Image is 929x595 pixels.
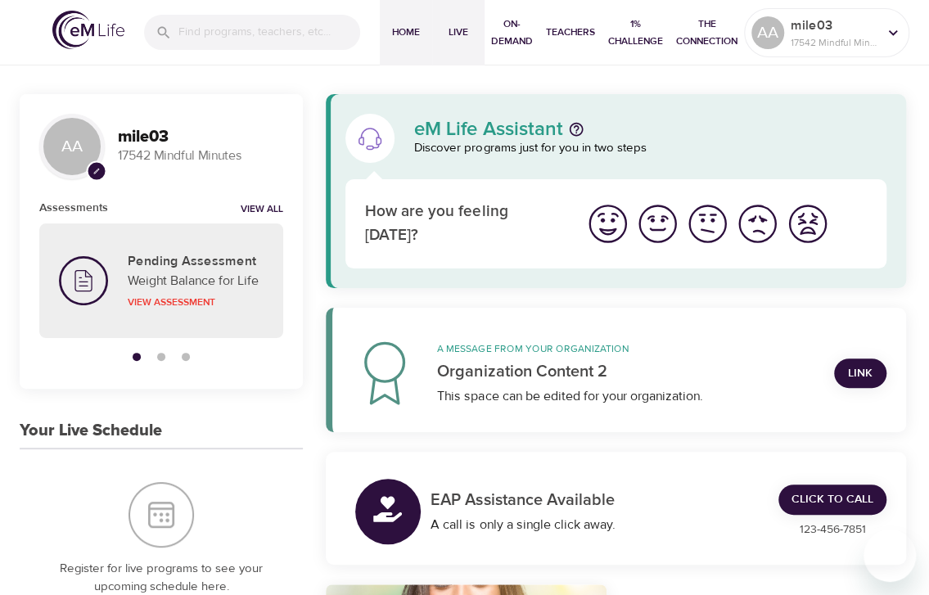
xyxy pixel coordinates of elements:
[583,199,633,249] button: I'm feeling great
[735,201,780,246] img: bad
[128,271,264,291] p: Weight Balance for Life
[791,489,873,510] span: Click to Call
[39,114,105,179] div: AA
[491,16,533,50] span: On-Demand
[128,295,264,309] p: View Assessment
[791,16,877,35] p: mile03
[431,516,759,534] div: A call is only a single click away.
[785,201,830,246] img: worst
[431,488,759,512] p: EAP Assistance Available
[437,359,814,384] p: Organization Content 2
[585,201,630,246] img: great
[791,35,877,50] p: 17542 Mindful Minutes
[437,387,814,406] div: This space can be edited for your organization.
[178,15,360,50] input: Find programs, teachers, etc...
[52,11,124,49] img: logo
[128,253,264,270] h5: Pending Assessment
[365,201,562,247] p: How are you feeling [DATE]?
[241,203,283,217] a: View all notifications
[20,421,162,440] h3: Your Live Schedule
[782,199,832,249] button: I'm feeling worst
[778,521,886,539] p: 123-456-7851
[751,16,784,49] div: AA
[129,482,194,548] img: Your Live Schedule
[635,201,680,246] img: good
[437,341,814,356] p: A message from your organization
[414,119,562,139] p: eM Life Assistant
[608,16,663,50] span: 1% Challenge
[439,24,478,41] span: Live
[118,146,283,165] p: 17542 Mindful Minutes
[847,363,873,384] span: Link
[414,139,886,158] p: Discover programs just for you in two steps
[834,358,886,389] a: Link
[676,16,737,50] span: The Connection
[357,125,383,151] img: eM Life Assistant
[546,24,595,41] span: Teachers
[39,199,108,217] h6: Assessments
[633,199,683,249] button: I'm feeling good
[683,199,733,249] button: I'm feeling ok
[864,530,916,582] iframe: Button to launch messaging window
[778,485,886,515] a: Click to Call
[386,24,426,41] span: Home
[733,199,782,249] button: I'm feeling bad
[118,128,283,146] h3: mile03
[685,201,730,246] img: ok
